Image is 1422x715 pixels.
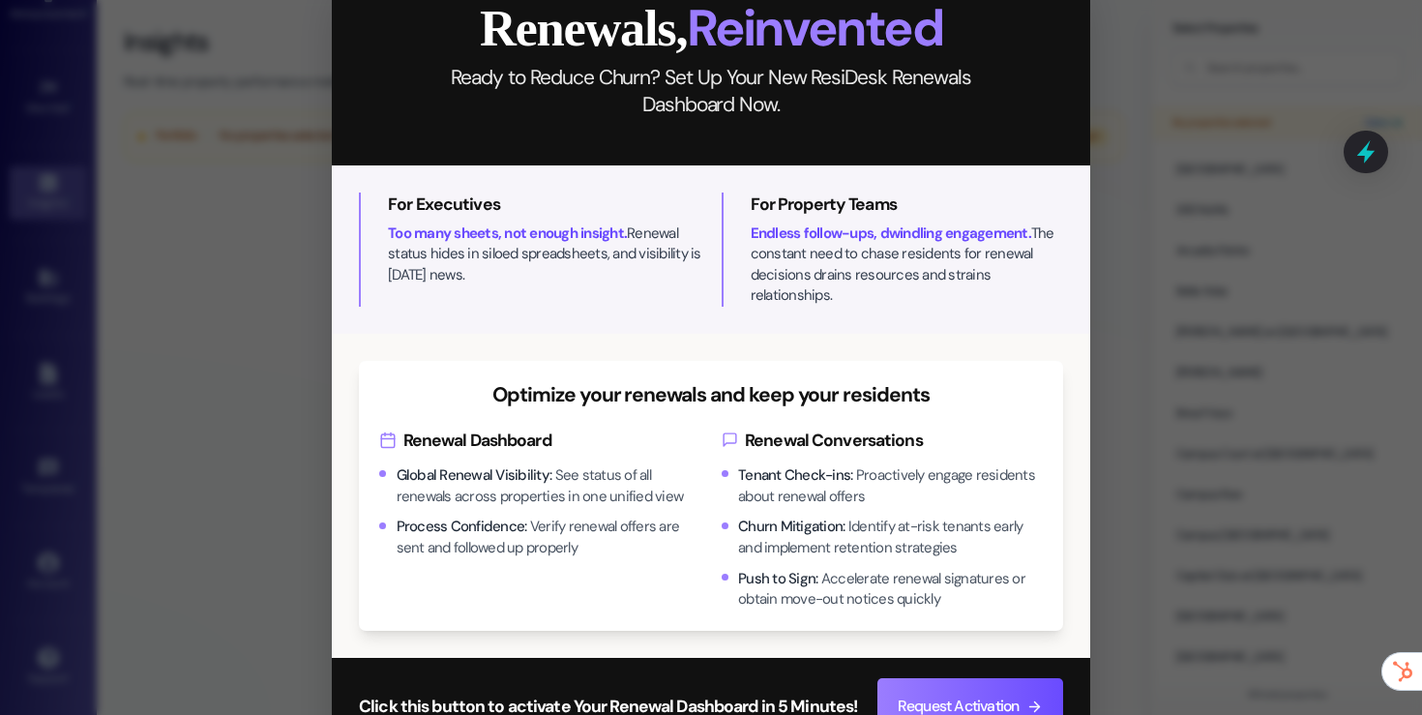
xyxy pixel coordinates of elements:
[397,517,680,556] span: Verify renewal offers are sent and followed up properly
[738,569,1025,609] span: Accelerate renewal signatures or obtain move-out notices quickly
[379,381,1043,408] h3: Optimize your renewals and keep your residents
[751,223,1064,307] p: The constant need to chase residents for renewal decisions drains resources and strains relations...
[738,517,1022,556] span: Identify at-risk tenants early and implement retention strategies
[751,223,1031,243] span: Endless follow-ups, dwindling engagement.
[738,569,817,588] span: Push to Sign :
[397,465,552,485] span: Global Renewal Visibility :
[722,429,1044,453] h4: Renewal Conversations
[397,465,684,505] span: See status of all renewals across properties in one unified view
[397,517,527,536] span: Process Confidence :
[359,3,1063,54] h2: Renewals,
[427,64,995,118] p: Ready to Reduce Churn? Set Up Your New ResiDesk Renewals Dashboard Now.
[388,193,701,217] h3: For Executives
[751,193,1064,217] h3: For Property Teams
[738,465,1035,505] span: Proactively engage residents about renewal offers
[388,223,701,285] p: Renewal status hides in siloed spreadsheets, and visibility is [DATE] news.
[379,429,701,453] h4: Renewal Dashboard
[738,517,844,536] span: Churn Mitigation :
[738,465,852,485] span: Tenant Check-ins :
[388,223,627,243] span: Too many sheets, not enough insight.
